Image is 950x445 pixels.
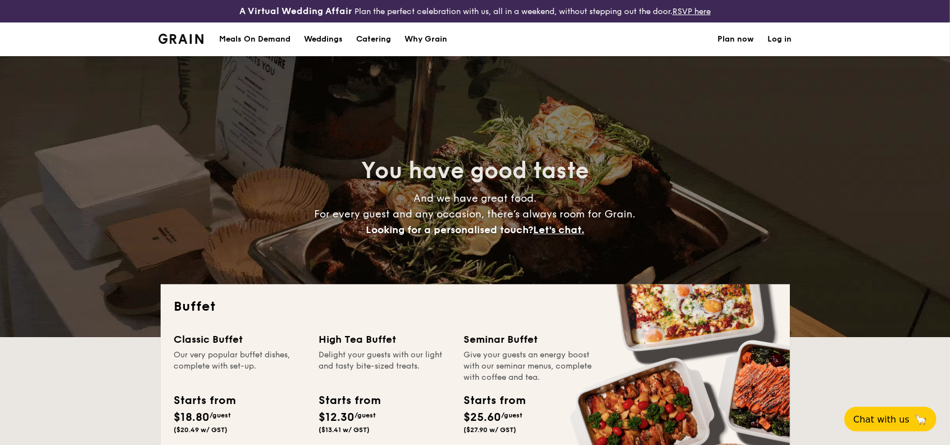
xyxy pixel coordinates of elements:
[158,4,792,18] div: Plan the perfect celebration with us, all in a weekend, without stepping out the door.
[464,426,517,434] span: ($27.90 w/ GST)
[239,4,352,18] h4: A Virtual Wedding Affair
[158,34,204,44] img: Grain
[319,332,451,347] div: High Tea Buffet
[174,332,306,347] div: Classic Buffet
[319,411,355,424] span: $12.30
[349,22,398,56] a: Catering
[672,7,711,16] a: RSVP here
[210,411,231,419] span: /guest
[398,22,454,56] a: Why Grain
[219,22,290,56] div: Meals On Demand
[366,224,533,236] span: Looking for a personalised touch?
[914,413,928,426] span: 🦙
[319,426,370,434] span: ($13.41 w/ GST)
[768,22,792,56] a: Log in
[404,22,447,56] div: Why Grain
[212,22,297,56] a: Meals On Demand
[464,392,525,409] div: Starts from
[174,392,235,409] div: Starts from
[319,392,380,409] div: Starts from
[158,34,204,44] a: Logotype
[297,22,349,56] a: Weddings
[174,349,306,383] div: Our very popular buffet dishes, complete with set-up.
[319,349,451,383] div: Delight your guests with our light and tasty bite-sized treats.
[174,298,776,316] h2: Buffet
[174,426,228,434] span: ($20.49 w/ GST)
[304,22,343,56] div: Weddings
[533,224,584,236] span: Let's chat.
[718,22,754,56] a: Plan now
[464,332,596,347] div: Seminar Buffet
[315,192,636,236] span: And we have great food. For every guest and any occasion, there’s always room for Grain.
[464,411,502,424] span: $25.60
[355,411,376,419] span: /guest
[464,349,596,383] div: Give your guests an energy boost with our seminar menus, complete with coffee and tea.
[361,157,589,184] span: You have good taste
[356,22,391,56] h1: Catering
[844,407,937,432] button: Chat with us🦙
[502,411,523,419] span: /guest
[853,414,910,425] span: Chat with us
[174,411,210,424] span: $18.80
